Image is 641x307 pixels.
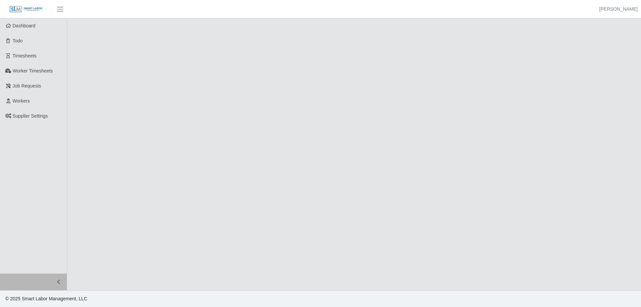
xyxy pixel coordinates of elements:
[13,23,36,28] span: Dashboard
[5,296,87,301] span: © 2025 Smart Labor Management, LLC
[13,38,23,43] span: Todo
[13,68,53,73] span: Worker Timesheets
[13,98,30,104] span: Workers
[9,6,43,13] img: SLM Logo
[13,83,41,89] span: Job Requests
[599,6,638,13] a: [PERSON_NAME]
[13,53,37,58] span: Timesheets
[13,113,48,119] span: Supplier Settings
